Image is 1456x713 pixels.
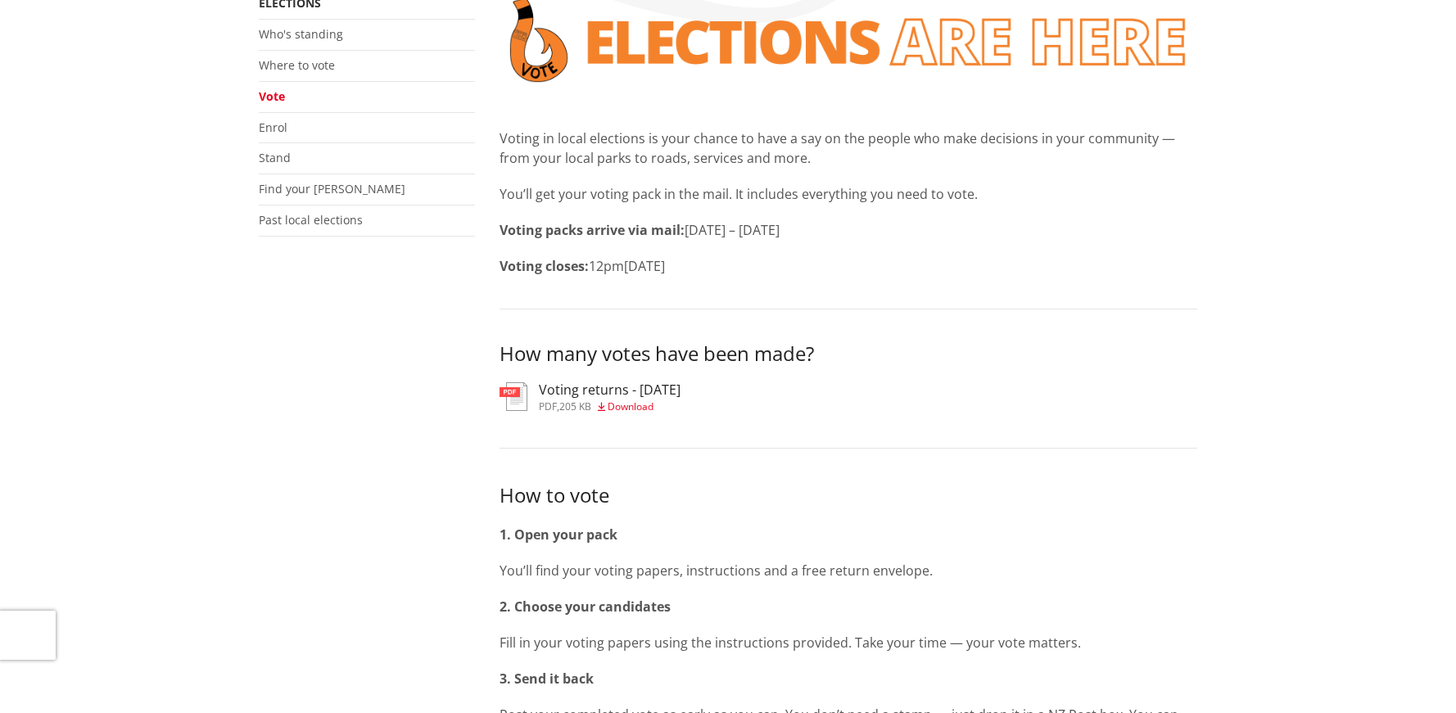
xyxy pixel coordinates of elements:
[259,26,343,42] a: Who's standing
[500,257,589,275] strong: Voting closes:
[539,382,681,398] h3: Voting returns - [DATE]
[500,382,527,411] img: document-pdf.svg
[500,598,671,616] strong: 2. Choose your candidates
[500,526,617,544] strong: 1. Open your pack
[259,150,291,165] a: Stand
[500,129,1197,168] p: Voting in local elections is your chance to have a say on the people who make decisions in your c...
[259,212,363,228] a: Past local elections
[500,342,1197,366] h3: How many votes have been made?
[1381,644,1440,703] iframe: Messenger Launcher
[500,481,1197,508] h3: How to vote
[500,633,1197,652] p: Fill in your voting papers using the instructions provided. Take your time — your vote matters.
[259,88,285,104] a: Vote
[539,402,681,412] div: ,
[259,181,405,196] a: Find your [PERSON_NAME]
[608,399,653,413] span: Download
[259,120,287,135] a: Enrol
[500,382,681,412] a: Voting returns - [DATE] pdf,205 KB Download
[559,399,591,413] span: 205 KB
[500,221,685,239] strong: Voting packs arrive via mail:
[500,184,1197,204] p: You’ll get your voting pack in the mail. It includes everything you need to vote.
[500,670,594,688] strong: 3. Send it back
[259,57,335,73] a: Where to vote
[500,562,933,580] span: You’ll find your voting papers, instructions and a free return envelope.
[539,399,557,413] span: pdf
[500,220,1197,240] p: [DATE] – [DATE]
[589,257,665,275] span: 12pm[DATE]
